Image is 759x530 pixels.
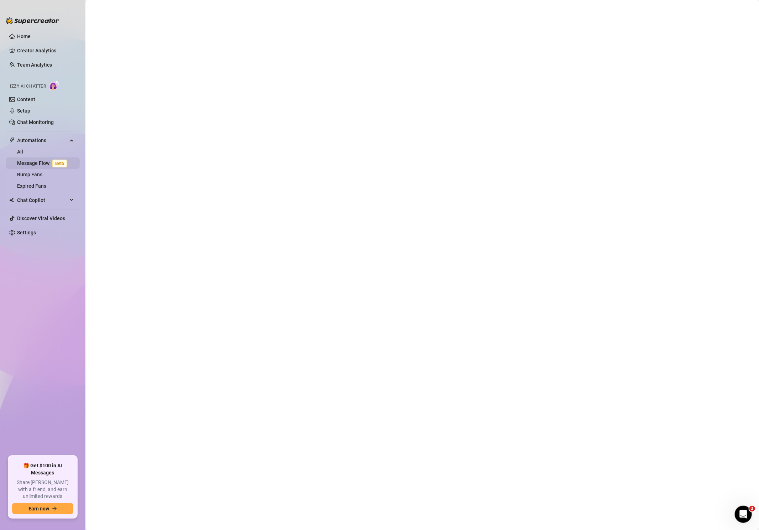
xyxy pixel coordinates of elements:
a: Chat Monitoring [17,119,54,125]
a: Message FlowBeta [17,160,70,166]
span: Earn now [28,506,49,511]
a: Home [17,33,31,39]
span: Izzy AI Chatter [10,83,46,90]
a: Expired Fans [17,183,46,189]
iframe: Intercom live chat [735,506,752,523]
a: Bump Fans [17,172,42,177]
img: AI Chatter [49,80,60,90]
a: Discover Viral Videos [17,215,65,221]
span: arrow-right [52,506,57,511]
span: thunderbolt [9,137,15,143]
span: 2 [749,506,755,511]
span: Beta [52,160,67,167]
a: Settings [17,230,36,235]
span: Chat Copilot [17,194,68,206]
span: Automations [17,135,68,146]
img: logo-BBDzfeDw.svg [6,17,59,24]
a: Setup [17,108,30,114]
span: Share [PERSON_NAME] with a friend, and earn unlimited rewards [12,479,73,500]
button: Earn nowarrow-right [12,503,73,514]
a: Creator Analytics [17,45,74,56]
a: All [17,149,23,155]
a: Team Analytics [17,62,52,68]
img: Chat Copilot [9,198,14,203]
span: 🎁 Get $100 in AI Messages [12,462,73,476]
a: Content [17,97,35,102]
